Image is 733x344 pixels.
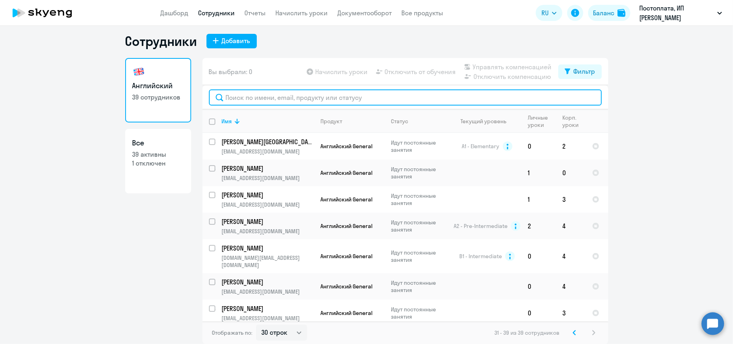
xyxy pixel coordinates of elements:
p: Идут постоянные занятия [391,219,446,233]
button: Добавить [206,34,257,48]
div: Корп. уроки [563,114,580,128]
p: [EMAIL_ADDRESS][DOMAIN_NAME] [222,201,314,208]
a: Дашборд [161,9,189,17]
a: [PERSON_NAME] [222,191,314,199]
a: Все39 активны1 отключен [125,129,191,193]
td: 0 [522,239,556,273]
div: Личные уроки [528,114,556,128]
h3: Все [132,138,184,148]
p: Идут постоянные занятия [391,279,446,294]
div: Имя [222,118,232,125]
p: Идут постоянные занятия [391,249,446,263]
p: [EMAIL_ADDRESS][DOMAIN_NAME] [222,174,314,182]
p: [PERSON_NAME] [222,278,313,286]
p: 39 сотрудников [132,93,184,102]
td: 1 [522,160,556,186]
h1: Сотрудники [125,33,197,49]
td: 4 [556,273,586,300]
td: 2 [556,133,586,160]
span: 31 - 39 из 39 сотрудников [495,329,560,336]
button: Постоплата, ИП [PERSON_NAME] [635,3,726,23]
td: 3 [556,186,586,213]
p: Идут постоянные занятия [391,306,446,320]
div: Текущий уровень [460,118,506,125]
a: Сотрудники [198,9,235,17]
span: Английский General [321,196,373,203]
span: Английский General [321,169,373,176]
p: Идут постоянные занятия [391,139,446,153]
div: Продукт [321,118,343,125]
p: [EMAIL_ADDRESS][DOMAIN_NAME] [222,315,314,322]
p: [PERSON_NAME] [222,244,313,253]
span: Английский General [321,283,373,290]
a: [PERSON_NAME] [222,244,314,253]
a: Английский39 сотрудников [125,58,191,122]
p: [PERSON_NAME] [222,217,313,226]
div: Корп. уроки [563,114,585,128]
div: Имя [222,118,314,125]
button: Фильтр [558,64,602,79]
p: [EMAIL_ADDRESS][DOMAIN_NAME] [222,288,314,295]
button: Балансbalance [588,5,630,21]
span: Английский General [321,253,373,260]
input: Поиск по имени, email, продукту или статусу [209,89,602,106]
td: 0 [522,273,556,300]
td: 1 [522,186,556,213]
td: 4 [556,239,586,273]
img: balance [617,9,626,17]
p: [PERSON_NAME] [222,304,313,313]
p: Идут постоянные занятия [391,192,446,207]
td: 3 [556,300,586,326]
span: Английский General [321,143,373,150]
span: Английский General [321,222,373,230]
p: [EMAIL_ADDRESS][DOMAIN_NAME] [222,148,314,155]
p: [PERSON_NAME][GEOGRAPHIC_DATA] [222,137,313,146]
td: 2 [522,213,556,239]
span: Отображать по: [212,329,253,336]
p: [PERSON_NAME] [222,191,313,199]
div: Статус [391,118,409,125]
p: Идут постоянные занятия [391,166,446,180]
a: [PERSON_NAME][GEOGRAPHIC_DATA] [222,137,314,146]
div: Добавить [222,36,250,46]
p: [PERSON_NAME] [222,164,313,173]
p: 1 отключен [132,159,184,168]
span: Английский General [321,309,373,317]
a: Документооборот [338,9,392,17]
div: Продукт [321,118,384,125]
h3: Английский [132,81,184,91]
td: 0 [556,160,586,186]
a: Отчеты [245,9,266,17]
div: Личные уроки [528,114,551,128]
p: Постоплата, ИП [PERSON_NAME] [639,3,714,23]
a: Все продукты [402,9,444,17]
span: RU [541,8,549,18]
a: [PERSON_NAME] [222,278,314,286]
td: 0 [522,133,556,160]
span: A1 - Elementary [462,143,500,150]
p: 39 активны [132,150,184,159]
a: Начислить уроки [276,9,328,17]
div: Баланс [593,8,614,18]
span: B1 - Intermediate [459,253,502,260]
div: Текущий уровень [453,118,521,125]
span: Вы выбрали: 0 [209,67,253,77]
span: A2 - Pre-Intermediate [454,222,508,230]
div: Фильтр [574,66,595,76]
a: [PERSON_NAME] [222,304,314,313]
p: [DOMAIN_NAME][EMAIL_ADDRESS][DOMAIN_NAME] [222,254,314,269]
a: [PERSON_NAME] [222,217,314,226]
div: Статус [391,118,446,125]
td: 4 [556,213,586,239]
button: RU [536,5,562,21]
td: 0 [522,300,556,326]
img: english [132,65,145,78]
p: [EMAIL_ADDRESS][DOMAIN_NAME] [222,228,314,235]
a: [PERSON_NAME] [222,164,314,173]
